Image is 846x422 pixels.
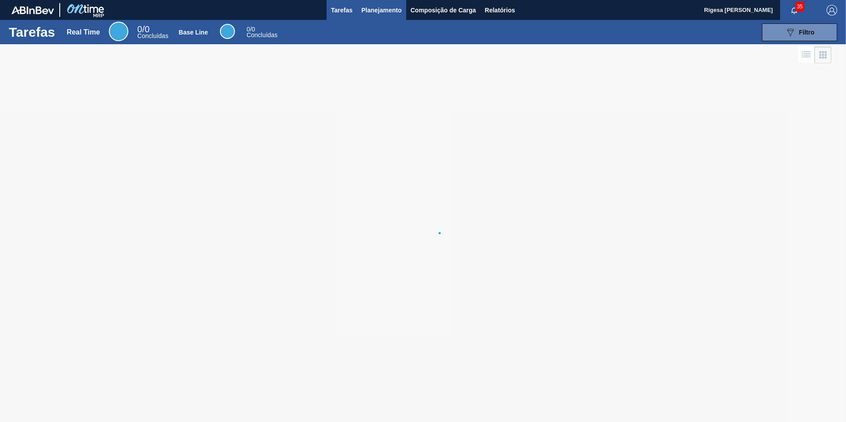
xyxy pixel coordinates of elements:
span: 35 [795,2,804,12]
div: Real Time [109,22,128,41]
span: / 0 [246,26,255,33]
button: Notificações [780,4,808,16]
span: 0 [246,26,250,33]
span: Filtro [799,29,815,36]
div: Base Line [220,24,235,39]
span: / 0 [137,24,150,34]
span: Composição de Carga [411,5,476,15]
span: Concluídas [246,31,277,38]
img: TNhmsLtSVTkK8tSr43FrP2fwEKptu5GPRR3wAAAABJRU5ErkJggg== [12,6,54,14]
button: Filtro [762,23,837,41]
div: Base Line [179,29,208,36]
h1: Tarefas [9,27,55,37]
span: 0 [137,24,142,34]
div: Real Time [67,28,100,36]
img: Logout [827,5,837,15]
span: Concluídas [137,32,168,39]
div: Real Time [137,26,168,39]
div: Base Line [246,27,277,38]
span: Relatórios [485,5,515,15]
span: Tarefas [331,5,353,15]
span: Planejamento [361,5,402,15]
